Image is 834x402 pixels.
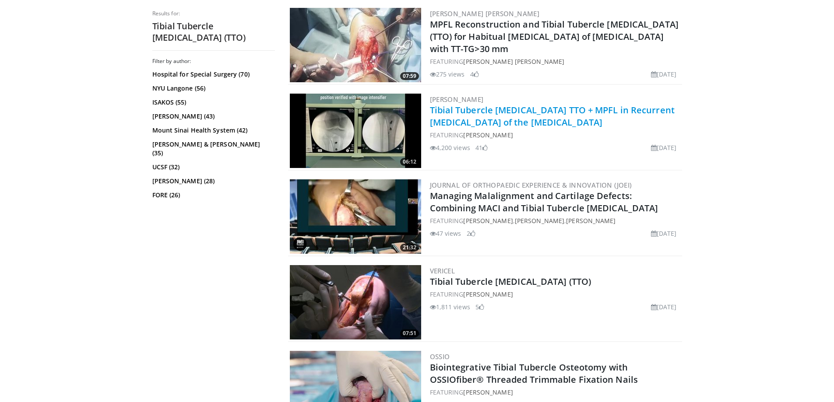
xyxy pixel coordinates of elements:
a: Tibial Tubercle [MEDICAL_DATA] (TTO) [430,276,591,287]
a: [PERSON_NAME] [463,388,513,396]
a: Vericel [430,266,455,275]
a: [PERSON_NAME] (43) [152,112,273,121]
li: 1,811 views [430,302,470,311]
li: [DATE] [651,143,677,152]
a: 21:32 [290,179,421,254]
div: FEATURING [430,130,680,140]
img: cbd3d998-fcd9-4910-a9e1-5079521e6ef7.300x170_q85_crop-smart_upscale.jpg [290,8,421,82]
img: 60092450-860b-4f1d-8e98-fc1e110d8cae.300x170_q85_crop-smart_upscale.jpg [290,94,421,168]
a: [PERSON_NAME] [515,217,564,225]
span: 07:51 [400,329,419,337]
li: 5 [475,302,484,311]
div: FEATURING [430,290,680,299]
a: 07:51 [290,265,421,339]
a: [PERSON_NAME] & [PERSON_NAME] (35) [152,140,273,157]
a: [PERSON_NAME] [566,217,616,225]
li: [DATE] [651,229,677,238]
a: 06:12 [290,94,421,168]
li: [DATE] [651,70,677,79]
a: [PERSON_NAME] [463,290,513,298]
li: 2 [467,229,475,238]
a: UCSF (32) [152,163,273,171]
a: FORE (26) [152,191,273,199]
img: 265ca732-3a17-4bb4-a751-626eae7172ea.300x170_q85_crop-smart_upscale.jpg [290,179,421,254]
a: NYU Langone (56) [152,84,273,93]
img: b233e37f-75bd-47f8-8621-d96096a2e48d.300x170_q85_crop-smart_upscale.jpg [290,265,421,339]
a: ISAKOS (55) [152,98,273,107]
li: [DATE] [651,302,677,311]
h3: Filter by author: [152,58,275,65]
a: MPFL Reconstruction and Tibial Tubercle [MEDICAL_DATA] (TTO) for Habitual [MEDICAL_DATA] of [MEDI... [430,18,679,55]
a: Mount Sinai Health System (42) [152,126,273,135]
a: Journal of Orthopaedic Experience & Innovation (JOEI) [430,181,632,189]
a: Hospital for Special Surgery (70) [152,70,273,79]
a: [PERSON_NAME] [430,95,484,104]
a: [PERSON_NAME] (28) [152,177,273,185]
a: Tibial Tubercle [MEDICAL_DATA] TTO + MPFL in Recurrent [MEDICAL_DATA] of the [MEDICAL_DATA] [430,104,675,128]
a: OSSIO [430,352,450,361]
a: [PERSON_NAME] [463,217,513,225]
h2: Tibial Tubercle [MEDICAL_DATA] (TTO) [152,21,275,43]
div: FEATURING , , [430,216,680,225]
a: [PERSON_NAME] [463,131,513,139]
li: 4,200 views [430,143,470,152]
li: 4 [470,70,479,79]
div: FEATURING [430,388,680,397]
span: 07:59 [400,72,419,80]
li: 41 [475,143,488,152]
li: 47 views [430,229,461,238]
a: [PERSON_NAME] [PERSON_NAME] [463,57,564,66]
a: Managing Malalignment and Cartilage Defects: Combining MACI and Tibial Tubercle [MEDICAL_DATA] [430,190,658,214]
a: [PERSON_NAME] [PERSON_NAME] [430,9,540,18]
a: Biointegrative Tibial Tubercle Osteotomy with OSSIOfiber® Threaded Trimmable Fixation Nails [430,361,638,385]
div: FEATURING [430,57,680,66]
p: Results for: [152,10,275,17]
span: 21:32 [400,244,419,252]
a: 07:59 [290,8,421,82]
span: 06:12 [400,158,419,166]
li: 275 views [430,70,465,79]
